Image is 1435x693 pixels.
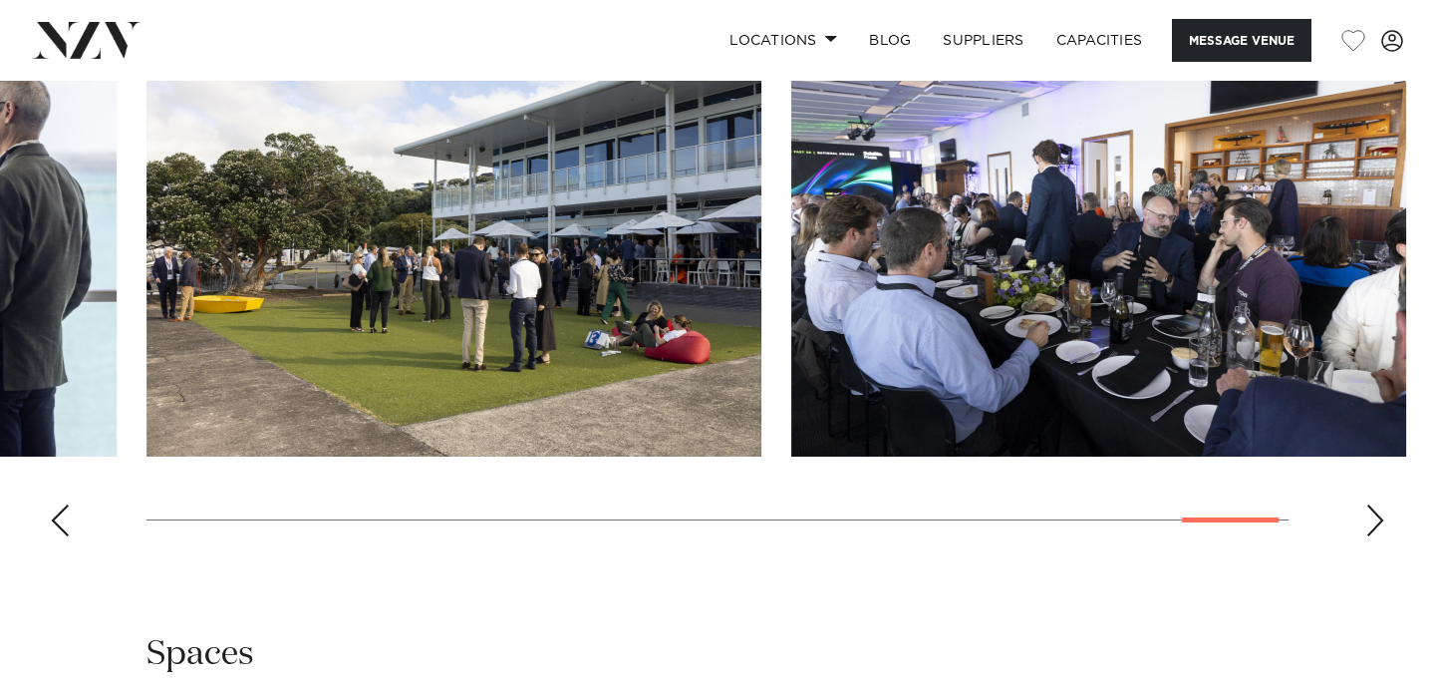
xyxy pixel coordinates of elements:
h2: Spaces [146,632,254,677]
a: BLOG [853,19,927,62]
a: SUPPLIERS [927,19,1039,62]
a: Locations [714,19,853,62]
a: Capacities [1040,19,1159,62]
img: nzv-logo.png [32,22,141,58]
swiper-slide: 20 / 21 [146,5,761,457]
button: Message Venue [1172,19,1311,62]
swiper-slide: 21 / 21 [791,5,1406,457]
